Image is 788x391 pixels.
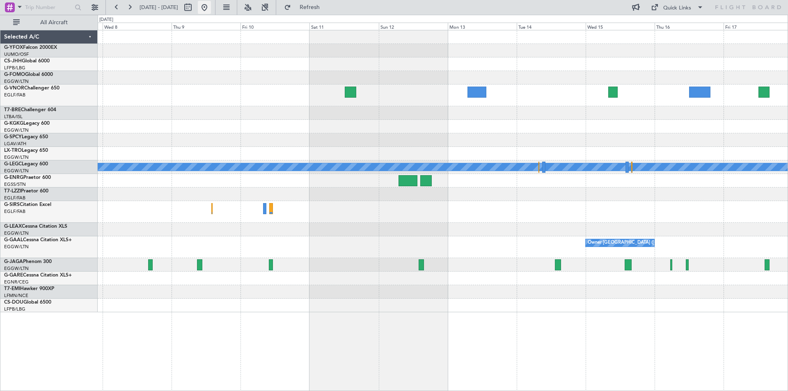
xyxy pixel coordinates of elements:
[655,23,724,30] div: Thu 16
[4,238,72,242] a: G-GAALCessna Citation XLS+
[4,195,25,201] a: EGLF/FAB
[4,168,29,174] a: EGGW/LTN
[4,244,29,250] a: EGGW/LTN
[25,1,72,14] input: Trip Number
[4,202,20,207] span: G-SIRS
[4,265,29,272] a: EGGW/LTN
[4,286,20,291] span: T7-EMI
[4,72,25,77] span: G-FOMO
[4,208,25,215] a: EGLF/FAB
[4,259,52,264] a: G-JAGAPhenom 300
[4,72,53,77] a: G-FOMOGlobal 6000
[4,65,25,71] a: LFPB/LBG
[647,1,708,14] button: Quick Links
[4,107,56,112] a: T7-BREChallenger 604
[4,273,23,278] span: G-GARE
[4,306,25,312] a: LFPB/LBG
[4,189,21,194] span: T7-LZZI
[4,224,22,229] span: G-LEAX
[4,181,26,187] a: EGSS/STN
[4,279,29,285] a: EGNR/CEG
[4,114,23,120] a: LTBA/ISL
[280,1,330,14] button: Refresh
[4,238,23,242] span: G-GAAL
[4,45,23,50] span: G-YFOX
[4,175,51,180] a: G-ENRGPraetor 600
[4,107,21,112] span: T7-BRE
[4,86,60,91] a: G-VNORChallenger 650
[241,23,309,30] div: Fri 10
[4,135,22,139] span: G-SPCY
[663,4,691,12] div: Quick Links
[4,259,23,264] span: G-JAGA
[4,86,24,91] span: G-VNOR
[4,135,48,139] a: G-SPCYLegacy 650
[4,202,51,207] a: G-SIRSCitation Excel
[588,237,701,249] div: Owner [GEOGRAPHIC_DATA] ([GEOGRAPHIC_DATA])
[4,92,25,98] a: EGLF/FAB
[4,175,23,180] span: G-ENRG
[4,121,23,126] span: G-KGKG
[99,16,113,23] div: [DATE]
[4,127,29,133] a: EGGW/LTN
[4,51,29,57] a: UUMO/OSF
[4,286,54,291] a: T7-EMIHawker 900XP
[4,300,51,305] a: CS-DOUGlobal 6500
[4,300,23,305] span: CS-DOU
[4,273,72,278] a: G-GARECessna Citation XLS+
[9,16,89,29] button: All Aircraft
[293,5,327,10] span: Refresh
[379,23,448,30] div: Sun 12
[4,45,57,50] a: G-YFOXFalcon 2000EX
[4,148,48,153] a: LX-TROLegacy 650
[4,121,50,126] a: G-KGKGLegacy 600
[4,141,26,147] a: LGAV/ATH
[4,162,48,167] a: G-LEGCLegacy 600
[140,4,178,11] span: [DATE] - [DATE]
[4,59,22,64] span: CS-JHH
[21,20,87,25] span: All Aircraft
[172,23,241,30] div: Thu 9
[586,23,655,30] div: Wed 15
[4,78,29,85] a: EGGW/LTN
[4,162,22,167] span: G-LEGC
[4,224,67,229] a: G-LEAXCessna Citation XLS
[103,23,172,30] div: Wed 8
[448,23,517,30] div: Mon 13
[4,293,28,299] a: LFMN/NCE
[4,230,29,236] a: EGGW/LTN
[517,23,586,30] div: Tue 14
[4,154,29,160] a: EGGW/LTN
[4,59,50,64] a: CS-JHHGlobal 6000
[4,189,48,194] a: T7-LZZIPraetor 600
[4,148,22,153] span: LX-TRO
[309,23,378,30] div: Sat 11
